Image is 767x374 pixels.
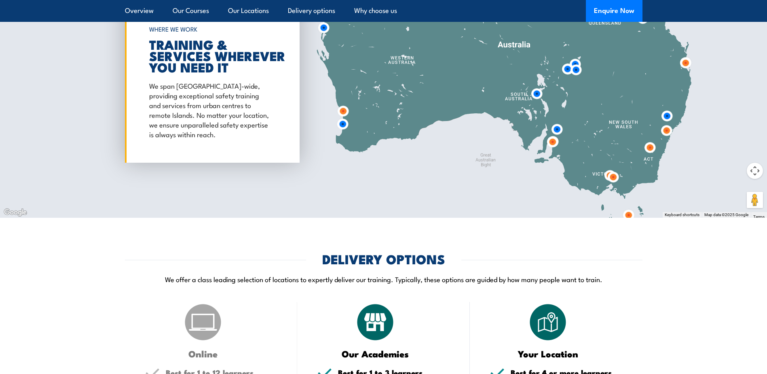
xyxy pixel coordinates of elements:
[125,274,642,284] p: We offer a class leading selection of locations to expertly deliver our training. Typically, thes...
[149,22,271,36] h6: WHERE WE WORK
[704,212,748,217] span: Map data ©2025 Google
[317,349,433,358] h3: Our Academies
[747,192,763,208] button: Drag Pegman onto the map to open Street View
[753,215,765,219] a: Terms
[2,207,29,218] img: Google
[149,38,271,72] h2: TRAINING & SERVICES WHEREVER YOU NEED IT
[149,81,271,139] p: We span [GEOGRAPHIC_DATA]-wide, providing exceptional safety training and services from urban cen...
[490,349,606,358] h3: Your Location
[322,253,445,264] h2: DELIVERY OPTIONS
[747,163,763,179] button: Map camera controls
[2,207,29,218] a: Open this area in Google Maps (opens a new window)
[145,349,261,358] h3: Online
[665,212,699,218] button: Keyboard shortcuts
